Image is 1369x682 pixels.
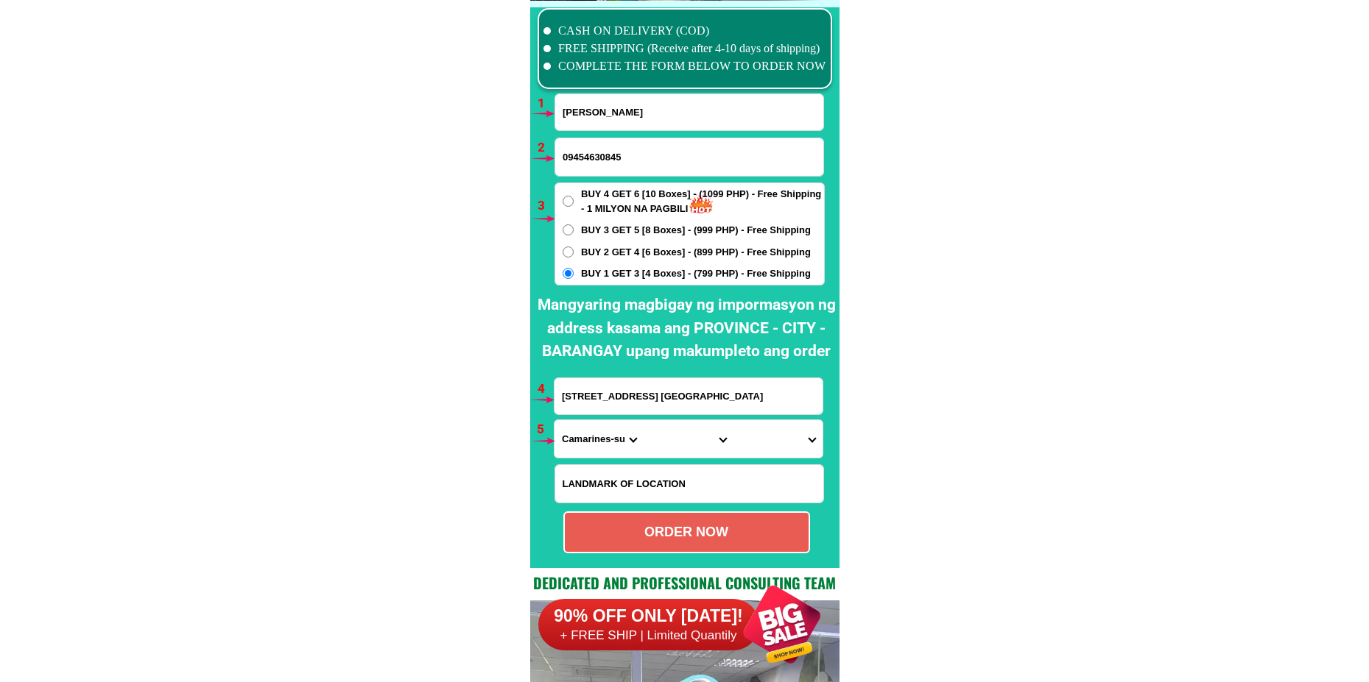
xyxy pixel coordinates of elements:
h6: 3 [538,196,555,216]
li: COMPLETE THE FORM BELOW TO ORDER NOW [543,57,826,75]
li: FREE SHIPPING (Receive after 4-10 days of shipping) [543,40,826,57]
input: Input LANDMARKOFLOCATION [555,465,823,502]
span: BUY 1 GET 3 [4 Boxes] - (799 PHP) - Free Shipping [581,266,811,281]
h6: 1 [538,94,555,113]
span: BUY 2 GET 4 [6 Boxes] - (899 PHP) - Free Shipping [581,245,811,260]
h6: + FREE SHIP | Limited Quantily [538,628,759,644]
h6: 2 [538,138,555,157]
h6: 5 [537,420,554,439]
div: ORDER NOW [565,522,809,542]
select: Select district [644,420,733,458]
input: Input full_name [555,94,823,130]
h2: Mangyaring magbigay ng impormasyon ng address kasama ang PROVINCE - CITY - BARANGAY upang makumpl... [534,294,840,363]
input: BUY 3 GET 5 [8 Boxes] - (999 PHP) - Free Shipping [563,224,574,235]
input: BUY 2 GET 4 [6 Boxes] - (899 PHP) - Free Shipping [563,246,574,257]
h6: 4 [538,380,555,399]
h2: Dedicated and professional consulting team [530,572,840,594]
span: BUY 4 GET 6 [10 Boxes] - (1099 PHP) - Free Shipping - 1 MILYON NA PAGBILI [581,187,824,216]
h6: 90% OFF ONLY [DATE]! [538,605,759,628]
li: CASH ON DELIVERY (COD) [543,22,826,40]
select: Select commune [733,420,823,458]
select: Select province [555,420,644,458]
input: BUY 1 GET 3 [4 Boxes] - (799 PHP) - Free Shipping [563,268,574,279]
span: BUY 3 GET 5 [8 Boxes] - (999 PHP) - Free Shipping [581,223,811,238]
input: Input phone_number [555,138,823,176]
input: BUY 4 GET 6 [10 Boxes] - (1099 PHP) - Free Shipping - 1 MILYON NA PAGBILI [563,196,574,207]
input: Input address [555,378,823,414]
